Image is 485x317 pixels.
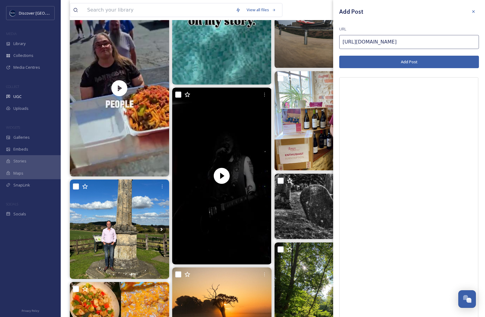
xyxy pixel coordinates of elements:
[13,106,29,111] span: Uploads
[13,53,33,58] span: Collections
[13,64,40,70] span: Media Centres
[6,202,18,206] span: SOCIALS
[339,7,363,16] h3: Add Post
[172,88,272,264] video: Always an absolute pleasure to listen to our friends the_whisky_flowers perform live music 🎶 #liv...
[22,307,39,314] a: Privacy Policy
[6,31,17,36] span: MEDIA
[13,182,30,188] span: SnapLink
[275,174,374,239] img: Holy Cross Church, Daventry. Part 20. #total_gothic #immortal_gothic #gothic #tombstone #headston...
[19,10,74,16] span: Discover [GEOGRAPHIC_DATA]
[13,170,23,176] span: Maps
[458,290,476,308] button: Open Chat
[10,10,16,16] img: Untitled%20design%20%282%29.png
[6,125,20,130] span: WIDGETS
[339,56,479,68] button: Add Post
[84,3,233,17] input: Search your library
[13,158,26,164] span: Stories
[275,71,374,171] img: As the seasons change, so do our wine cases… The Autumn Enthusiast Case has landed! 🍂 From late B...
[172,88,272,264] img: thumbnail
[13,146,28,152] span: Embeds
[70,179,169,279] img: Good visit to the Battle of #Naseby memorial and #battlefield whilst in #Northamptonshire for an ...
[13,94,22,99] span: UGC
[339,35,479,49] input: https://www.instagram.com/p/Cp-0BNCLzu8/
[244,4,279,16] a: View all files
[339,26,346,32] span: URL
[13,41,26,47] span: Library
[6,84,19,89] span: COLLECT
[13,134,30,140] span: Galleries
[22,309,39,313] span: Privacy Policy
[13,211,26,217] span: Socials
